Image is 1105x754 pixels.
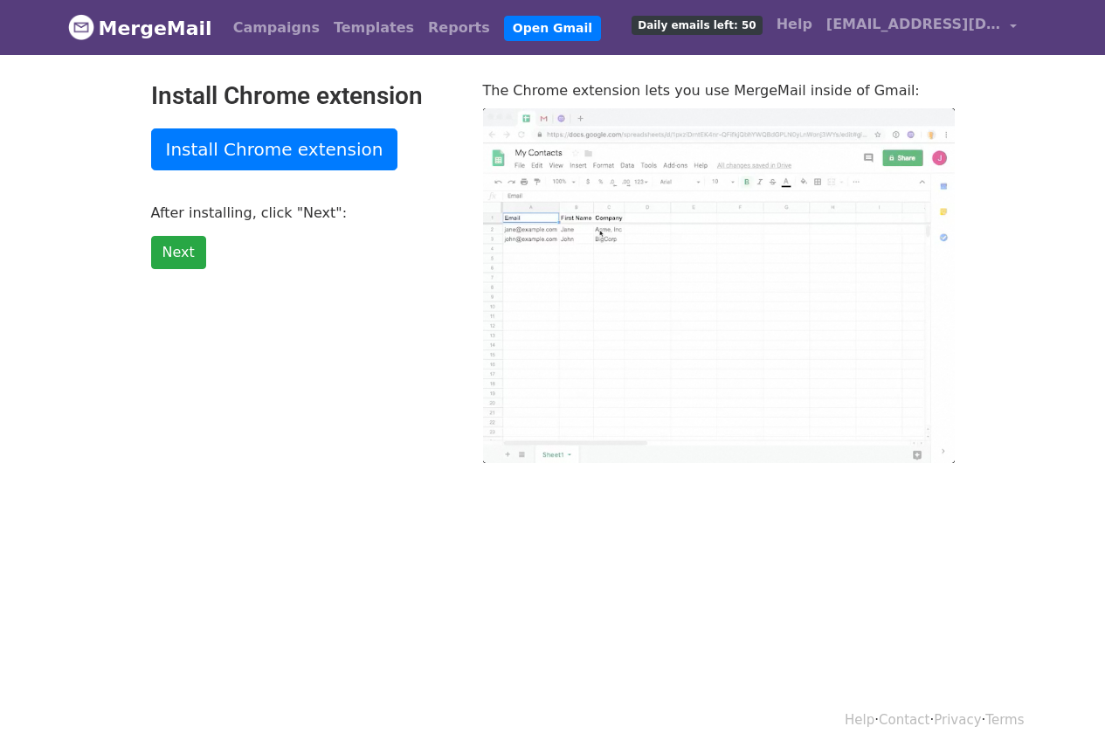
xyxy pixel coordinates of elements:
a: Open Gmail [504,16,601,41]
h2: Install Chrome extension [151,81,457,111]
a: Install Chrome extension [151,128,398,170]
a: Help [770,7,819,42]
a: [EMAIL_ADDRESS][DOMAIN_NAME] [819,7,1024,48]
p: The Chrome extension lets you use MergeMail inside of Gmail: [483,81,955,100]
a: Contact [879,712,929,728]
a: Help [845,712,874,728]
a: Campaigns [226,10,327,45]
a: Reports [421,10,497,45]
p: After installing, click "Next": [151,204,457,222]
a: Templates [327,10,421,45]
span: [EMAIL_ADDRESS][DOMAIN_NAME] [826,14,1001,35]
a: Daily emails left: 50 [625,7,769,42]
span: Daily emails left: 50 [632,16,762,35]
a: Terms [985,712,1024,728]
img: MergeMail logo [68,14,94,40]
a: Privacy [934,712,981,728]
a: Next [151,236,206,269]
a: MergeMail [68,10,212,46]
